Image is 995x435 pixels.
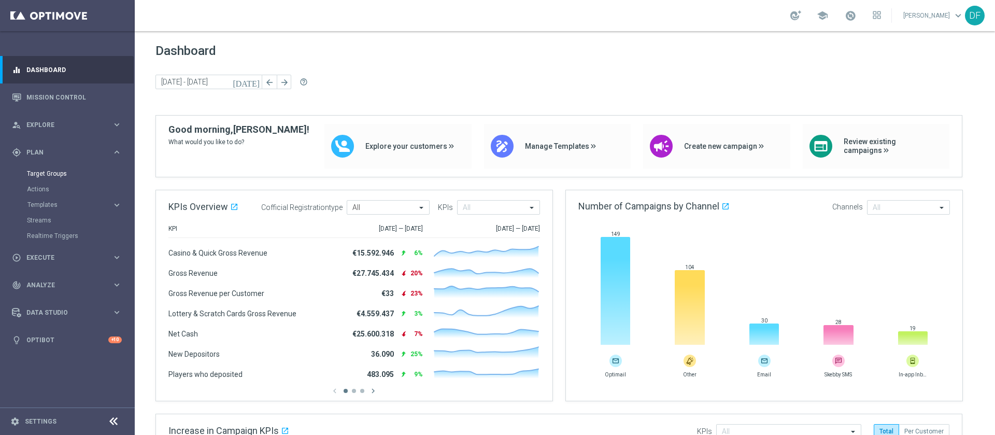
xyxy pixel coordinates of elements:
div: Execute [12,253,112,262]
button: Data Studio keyboard_arrow_right [11,308,122,317]
span: Explore [26,122,112,128]
button: track_changes Analyze keyboard_arrow_right [11,281,122,289]
div: Optibot [12,326,122,354]
div: Target Groups [27,166,134,181]
div: Streams [27,213,134,228]
i: track_changes [12,280,21,290]
button: Mission Control [11,93,122,102]
span: Plan [26,149,112,156]
span: Data Studio [26,310,112,316]
span: Execute [26,255,112,261]
span: Templates [27,202,102,208]
i: settings [10,417,20,426]
a: Actions [27,185,108,193]
i: play_circle_outline [12,253,21,262]
a: Dashboard [26,56,122,83]
a: Streams [27,216,108,224]
span: school [817,10,828,21]
a: Optibot [26,326,108,354]
i: lightbulb [12,335,21,345]
i: keyboard_arrow_right [112,120,122,130]
i: keyboard_arrow_right [112,252,122,262]
i: person_search [12,120,21,130]
div: Plan [12,148,112,157]
button: gps_fixed Plan keyboard_arrow_right [11,148,122,157]
a: Mission Control [26,83,122,111]
a: Settings [25,418,56,425]
i: gps_fixed [12,148,21,157]
i: equalizer [12,65,21,75]
div: Mission Control [12,83,122,111]
div: Actions [27,181,134,197]
div: Realtime Triggers [27,228,134,244]
i: keyboard_arrow_right [112,200,122,210]
span: keyboard_arrow_down [953,10,964,21]
span: Analyze [26,282,112,288]
div: Explore [12,120,112,130]
button: play_circle_outline Execute keyboard_arrow_right [11,254,122,262]
a: [PERSON_NAME]keyboard_arrow_down [902,8,965,23]
a: Realtime Triggers [27,232,108,240]
button: equalizer Dashboard [11,66,122,74]
div: +10 [108,336,122,343]
i: keyboard_arrow_right [112,280,122,290]
button: person_search Explore keyboard_arrow_right [11,121,122,129]
i: keyboard_arrow_right [112,307,122,317]
button: lightbulb Optibot +10 [11,336,122,344]
div: Dashboard [12,56,122,83]
div: Data Studio [12,308,112,317]
div: Analyze [12,280,112,290]
div: Templates [27,197,134,213]
div: DF [965,6,985,25]
i: keyboard_arrow_right [112,147,122,157]
div: Templates [27,202,112,208]
a: Target Groups [27,170,108,178]
button: Templates keyboard_arrow_right [27,201,122,209]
